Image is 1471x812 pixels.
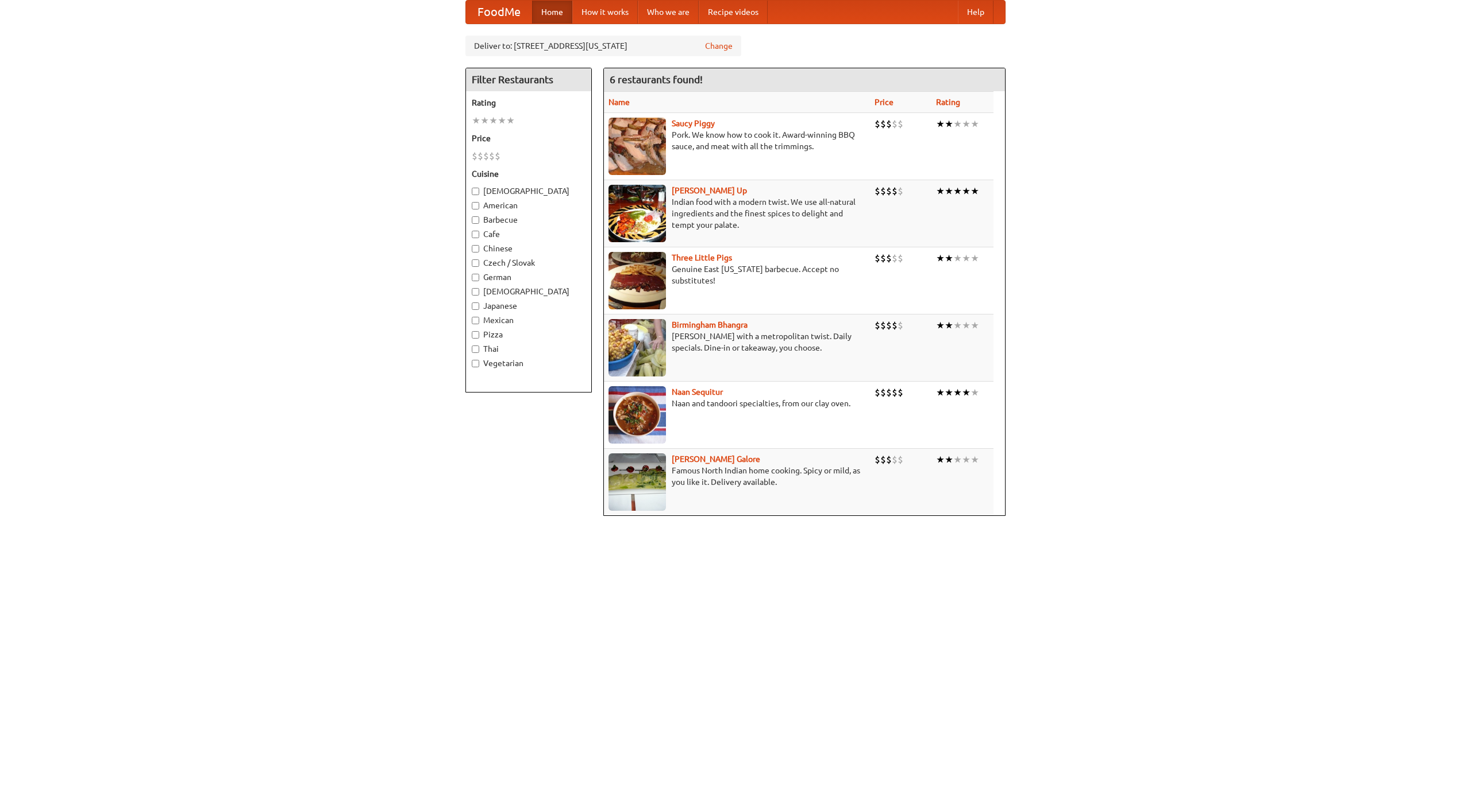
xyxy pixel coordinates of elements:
[609,453,666,511] img: currygalore.jpg
[472,329,586,340] label: Pizza
[472,257,586,269] label: Czech / Slovak
[886,185,892,197] li: $
[472,245,479,252] input: Chinese
[953,118,962,130] li: ★
[672,454,760,464] a: [PERSON_NAME] Galore
[483,150,489,162] li: $
[892,319,898,332] li: $
[971,118,979,130] li: ★
[472,331,479,339] input: Pizza
[971,386,979,399] li: ★
[962,118,971,130] li: ★
[892,386,898,399] li: $
[936,185,945,197] li: ★
[875,252,880,265] li: $
[886,252,892,265] li: $
[672,119,715,128] b: Saucy Piggy
[472,185,586,197] label: [DEMOGRAPHIC_DATA]
[962,319,971,332] li: ★
[465,36,741,56] div: Deliver to: [STREET_ADDRESS][US_STATE]
[880,319,886,332] li: $
[886,118,892,130] li: $
[472,358,586,369] label: Vegetarian
[875,386,880,399] li: $
[532,1,572,24] a: Home
[875,185,880,197] li: $
[472,188,479,195] input: [DEMOGRAPHIC_DATA]
[971,319,979,332] li: ★
[472,243,586,254] label: Chinese
[472,302,479,310] input: Japanese
[472,202,479,209] input: American
[936,319,945,332] li: ★
[572,1,638,24] a: How it works
[705,40,733,52] a: Change
[472,345,479,353] input: Thai
[945,185,953,197] li: ★
[898,185,903,197] li: $
[971,453,979,466] li: ★
[962,453,971,466] li: ★
[880,252,886,265] li: $
[609,252,666,309] img: littlepigs.jpg
[898,252,903,265] li: $
[506,114,515,127] li: ★
[609,185,666,242] img: curryup.jpg
[953,386,962,399] li: ★
[472,150,478,162] li: $
[945,453,953,466] li: ★
[472,317,479,324] input: Mexican
[672,186,747,195] a: [PERSON_NAME] Up
[886,319,892,332] li: $
[472,231,479,238] input: Cafe
[672,387,723,397] a: Naan Sequitur
[472,360,479,367] input: Vegetarian
[945,118,953,130] li: ★
[472,216,479,224] input: Barbecue
[898,319,903,332] li: $
[480,114,489,127] li: ★
[472,259,479,267] input: Czech / Slovak
[472,214,586,226] label: Barbecue
[638,1,699,24] a: Who we are
[945,386,953,399] li: ★
[898,386,903,399] li: $
[958,1,993,24] a: Help
[892,118,898,130] li: $
[962,386,971,399] li: ★
[953,252,962,265] li: ★
[466,1,532,24] a: FoodMe
[472,274,479,281] input: German
[609,331,865,353] p: [PERSON_NAME] with a metropolitan twist. Daily specials. Dine-in or takeaway, you choose.
[886,453,892,466] li: $
[472,288,479,296] input: [DEMOGRAPHIC_DATA]
[962,252,971,265] li: ★
[936,118,945,130] li: ★
[953,453,962,466] li: ★
[953,185,962,197] li: ★
[489,150,495,162] li: $
[609,196,865,231] p: Indian food with a modern twist. We use all-natural ingredients and the finest spices to delight ...
[472,300,586,312] label: Japanese
[472,114,480,127] li: ★
[672,320,748,329] a: Birmingham Bhangra
[472,228,586,240] label: Cafe
[478,150,483,162] li: $
[472,286,586,297] label: [DEMOGRAPHIC_DATA]
[875,118,880,130] li: $
[880,453,886,466] li: $
[609,465,865,488] p: Famous North Indian home cooking. Spicy or mild, as you like it. Delivery available.
[971,252,979,265] li: ★
[609,129,865,152] p: Pork. We know how to cook it. Award-winning BBQ sauce, and meat with all the trimmings.
[466,68,591,91] h4: Filter Restaurants
[892,185,898,197] li: $
[472,200,586,211] label: American
[609,118,666,175] img: saucy.jpg
[609,398,865,409] p: Naan and tandoori specialties, from our clay oven.
[875,319,880,332] li: $
[699,1,768,24] a: Recipe videos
